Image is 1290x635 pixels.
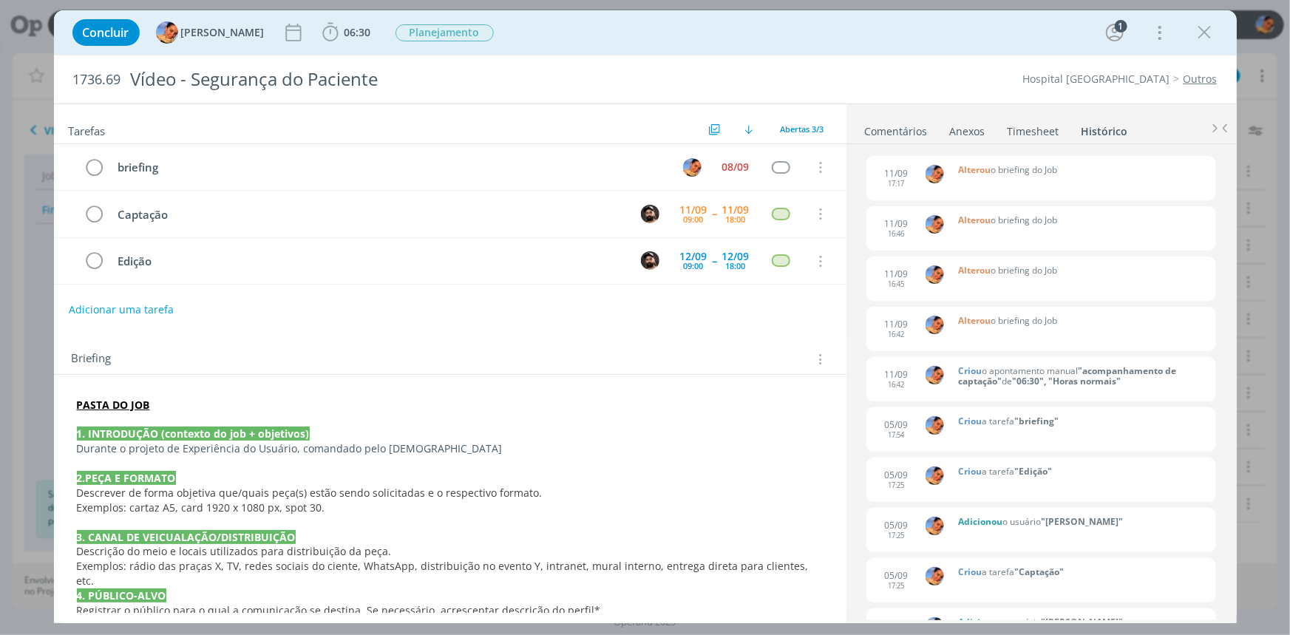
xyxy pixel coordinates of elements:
[926,567,944,585] img: L
[112,158,670,177] div: briefing
[639,250,662,272] button: B
[639,203,662,225] button: B
[77,544,392,558] span: Descrição do meio e locais utilizados para distribuição da peça.
[991,163,1057,176] span: o briefing do Job
[69,120,106,138] span: Tarefas
[395,24,495,42] button: Planejamento
[1012,375,1044,387] b: "06:30"
[888,280,904,288] div: 16:45
[77,427,310,441] strong: 1. INTRODUÇÃO (contexto do job + objetivos)
[1002,515,1123,528] span: o usuário
[112,206,628,224] div: Captação
[77,500,325,515] span: Exemplos: cartaz A5, card 1920 x 1080 px, spot 30.
[83,27,129,38] span: Concluir
[884,169,908,179] div: 11/09
[77,398,150,412] a: PASTA DO JOB
[181,27,265,38] span: [PERSON_NAME]
[926,165,944,183] img: L
[958,515,1002,528] b: Adicionou
[1184,72,1218,86] a: Outros
[722,162,750,172] div: 08/09
[781,123,824,135] span: Abertas 3/3
[682,156,704,178] button: L
[884,219,908,229] div: 11/09
[1014,465,1052,478] b: "Edição"
[958,566,982,578] b: Criou
[864,118,929,139] a: Comentários
[54,10,1237,623] div: dialog
[926,517,944,535] img: L
[884,571,908,581] div: 05/09
[926,466,944,485] img: L
[958,163,991,176] b: Alterou
[926,316,944,334] img: L
[888,330,904,339] div: 16:42
[641,205,659,223] img: B
[991,314,1057,327] span: o briefing do Job
[722,251,750,262] div: 12/09
[958,465,982,478] b: Criou
[77,441,824,456] p: Durante o projeto de Experiência do Usuário, comandado pelo [DEMOGRAPHIC_DATA]
[156,21,265,44] button: L[PERSON_NAME]
[958,314,991,327] b: Alterou
[958,264,991,276] b: Alterou
[888,532,904,540] div: 17:25
[77,559,812,588] span: Exemplos: rádio das praças X, TV, redes sociais do ciente, WhatsApp, distribuição no evento Y, in...
[68,296,174,323] button: Adicionar uma tarefa
[1041,616,1123,628] b: "[PERSON_NAME]"
[124,61,735,98] div: Vídeo - Segurança do Paciente
[958,415,982,427] b: Criou
[1002,616,1123,628] span: o usuário
[744,125,753,134] img: arrow-down.svg
[888,582,904,590] div: 17:25
[1103,21,1127,44] button: 1
[713,256,717,266] span: --
[72,350,112,369] span: Briefing
[982,465,1052,478] span: a tarefa
[926,366,944,384] img: L
[77,471,176,485] strong: 2.PEÇA E FORMATO
[888,180,904,188] div: 17:17
[77,530,296,544] strong: 3. CANAL DE VEICUALAÇÃO/DISTRIBUIÇÃO
[1014,415,1059,427] b: "briefing"
[888,431,904,439] div: 17:54
[112,252,628,271] div: Edição
[319,21,375,44] button: 06:30
[684,262,704,270] div: 09:00
[958,214,991,226] b: Alterou
[713,208,717,219] span: --
[1081,118,1129,139] a: Histórico
[684,215,704,223] div: 09:00
[1041,515,1123,528] b: "[PERSON_NAME]"
[958,364,982,377] b: Criou
[958,364,1176,387] span: o apontamento manual de
[73,72,121,88] span: 1736.69
[982,566,1064,578] span: a tarefa
[1115,20,1127,33] div: 1
[722,205,750,215] div: 11/09
[77,588,166,602] strong: 4. PÚBLICO-ALVO
[726,215,746,223] div: 18:00
[958,616,1002,628] b: Adicionou
[344,25,371,39] span: 06:30
[641,251,659,270] img: B
[72,19,140,46] button: Concluir
[1014,566,1064,578] b: "Captação"
[680,251,707,262] div: 12/09
[888,481,904,489] div: 17:25
[77,603,604,617] span: Registrar o público para o qual a comunicação se destina. Se necessário, acrescentar descrição do...
[884,520,908,531] div: 05/09
[888,230,904,238] div: 16:46
[884,319,908,330] div: 11/09
[726,262,746,270] div: 18:00
[156,21,178,44] img: L
[680,205,707,215] div: 11/09
[950,124,985,139] div: Anexos
[884,470,908,481] div: 05/09
[926,215,944,234] img: L
[1044,375,1121,387] b: , "Horas normais"
[982,415,1059,427] span: a tarefa
[683,158,702,177] img: L
[991,214,1057,226] span: o briefing do Job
